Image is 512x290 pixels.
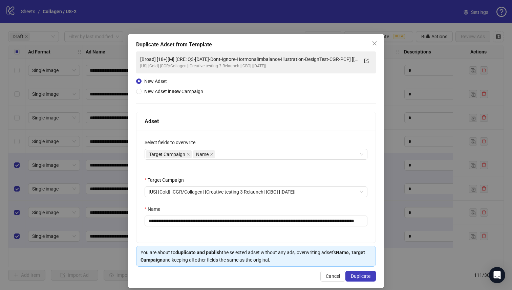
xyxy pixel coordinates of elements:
button: Duplicate [345,271,376,282]
div: Adset [145,117,367,126]
span: close [210,153,213,156]
span: Name [196,151,209,158]
div: Duplicate Adset from Template [136,41,376,49]
div: [Broad] [18+][M] [CRE: Q3-[DATE]-Dont-Ignore-HormonalImbalance-Illustration-DesignTest-CGR-PCP] [... [140,55,358,63]
span: export [364,59,369,63]
strong: new [172,89,180,94]
span: Cancel [326,273,340,279]
span: close [187,153,190,156]
span: New Adset [144,79,167,84]
button: Close [369,38,380,49]
span: Target Campaign [149,151,185,158]
input: Name [145,216,367,226]
strong: Name, Target Campaign [141,250,365,263]
span: [US] [Cold] [CGR/Collagen] [Creative testing 3 Relaunch] [CBO] [28 Aug 2025] [149,187,363,197]
div: Open Intercom Messenger [489,267,505,283]
label: Target Campaign [145,176,188,184]
strong: duplicate and publish [175,250,222,255]
span: Duplicate [351,273,370,279]
span: Name [193,150,215,158]
div: [US] [Cold] [CGR/Collagen] [Creative testing 3 Relaunch] [CBO] [[DATE]] [140,63,358,69]
label: Select fields to overwrite [145,139,200,146]
label: Name [145,205,165,213]
button: Cancel [320,271,345,282]
span: close [372,41,377,46]
span: New Adset in Campaign [144,89,203,94]
div: You are about to the selected adset without any ads, overwriting adset's and keeping all other fi... [141,249,371,264]
span: Target Campaign [146,150,192,158]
